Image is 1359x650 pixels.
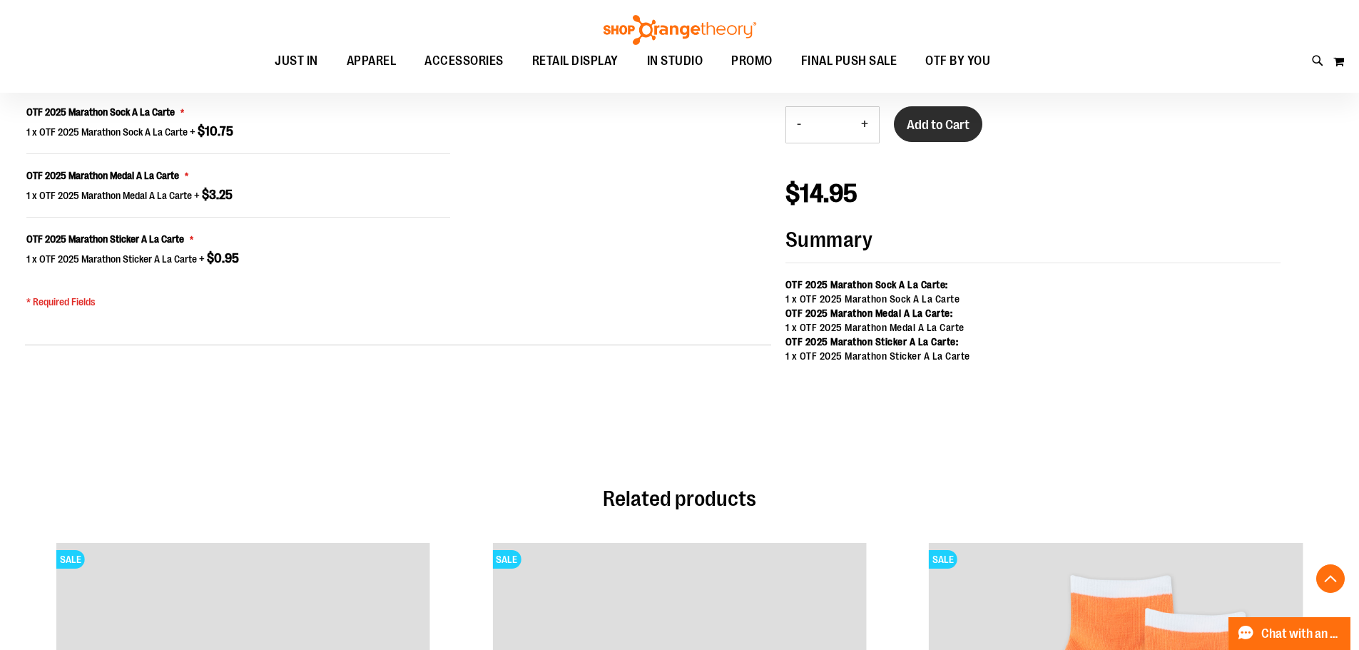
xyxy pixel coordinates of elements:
[532,45,619,77] span: RETAIL DISPLAY
[812,108,850,142] input: Product quantity
[785,179,858,208] span: $14.95
[492,550,521,569] span: SALE
[1261,627,1342,641] span: Chat with an Expert
[785,336,959,347] strong: OTF 2025 Marathon Sticker A La Carte:
[785,349,1281,363] div: 1 x OTF 2025 Marathon Sticker A La Carte
[785,292,1281,306] div: 1 x OTF 2025 Marathon Sock A La Carte
[786,107,812,143] button: Decrease product quantity
[202,188,233,202] span: $3.25
[26,170,179,181] span: OTF 2025 Marathon Medal A La Carte
[26,295,450,309] p: * Required Fields
[424,45,504,77] span: ACCESSORIES
[907,117,969,133] span: Add to Cart
[1316,564,1345,593] button: Back To Top
[785,320,1281,335] div: 1 x OTF 2025 Marathon Medal A La Carte
[894,106,982,142] button: Add to Cart
[198,124,233,138] span: $10.75
[925,45,990,77] span: OTF BY YOU
[801,45,897,77] span: FINAL PUSH SALE
[207,251,239,265] span: $0.95
[601,15,758,45] img: Shop Orangetheory
[56,550,85,569] span: SALE
[26,253,197,265] span: 1 x OTF 2025 Marathon Sticker A La Carte
[929,550,957,569] span: SALE
[785,308,953,319] strong: OTF 2025 Marathon Medal A La Carte:
[603,487,756,511] span: Related products
[347,45,397,77] span: APPAREL
[275,45,318,77] span: JUST IN
[1228,617,1351,650] button: Chat with an Expert
[26,126,188,138] span: 1 x OTF 2025 Marathon Sock A La Carte
[850,107,879,143] button: Increase product quantity
[26,106,175,118] span: OTF 2025 Marathon Sock A La Carte
[190,126,233,138] span: +
[26,190,192,201] span: 1 x OTF 2025 Marathon Medal A La Carte
[785,279,948,290] strong: OTF 2025 Marathon Sock A La Carte:
[731,45,773,77] span: PROMO
[647,45,703,77] span: IN STUDIO
[26,233,184,245] span: OTF 2025 Marathon Sticker A La Carte
[199,253,239,265] span: +
[194,190,233,201] span: +
[785,228,1281,263] strong: Summary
